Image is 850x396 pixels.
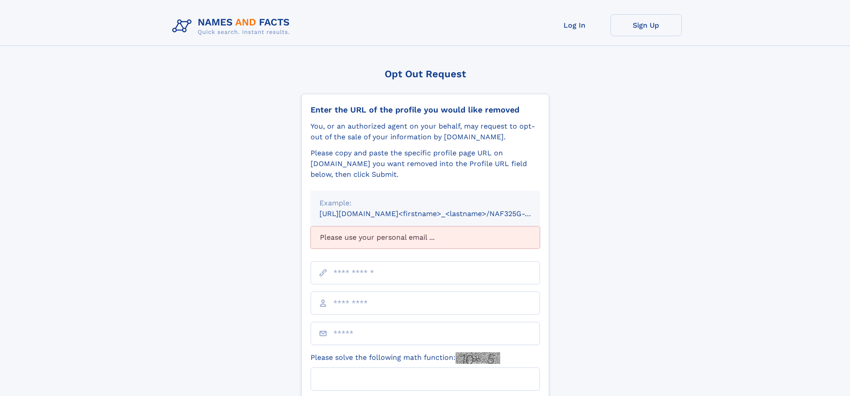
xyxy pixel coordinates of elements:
div: Please copy and paste the specific profile page URL on [DOMAIN_NAME] you want removed into the Pr... [311,148,540,180]
small: [URL][DOMAIN_NAME]<firstname>_<lastname>/NAF325G-xxxxxxxx [319,209,557,218]
div: Enter the URL of the profile you would like removed [311,105,540,115]
a: Log In [539,14,610,36]
div: Opt Out Request [301,68,549,79]
a: Sign Up [610,14,682,36]
div: Please use your personal email ... [311,226,540,249]
div: You, or an authorized agent on your behalf, may request to opt-out of the sale of your informatio... [311,121,540,142]
label: Please solve the following math function: [311,352,500,364]
div: Example: [319,198,531,208]
img: Logo Names and Facts [169,14,297,38]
